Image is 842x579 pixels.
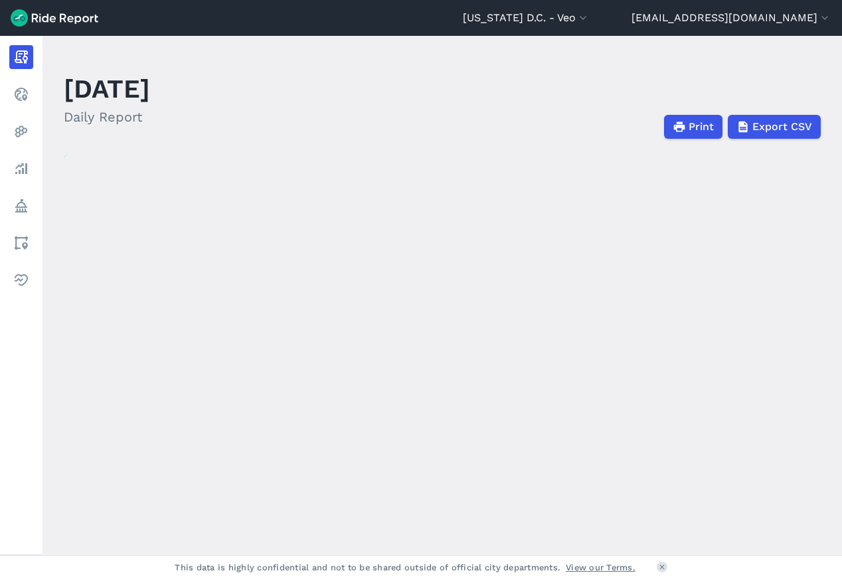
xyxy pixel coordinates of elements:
button: Print [664,115,722,139]
a: View our Terms. [566,561,635,574]
h1: [DATE] [64,70,150,107]
a: Heatmaps [9,120,33,143]
button: [EMAIL_ADDRESS][DOMAIN_NAME] [631,10,831,26]
a: Realtime [9,82,33,106]
span: Export CSV [752,119,812,135]
a: Areas [9,231,33,255]
a: Report [9,45,33,69]
a: Analyze [9,157,33,181]
button: [US_STATE] D.C. - Veo [463,10,590,26]
a: Health [9,268,33,292]
button: Export CSV [728,115,821,139]
img: Ride Report [11,9,98,27]
span: Print [689,119,714,135]
a: Policy [9,194,33,218]
h2: Daily Report [64,107,150,127]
